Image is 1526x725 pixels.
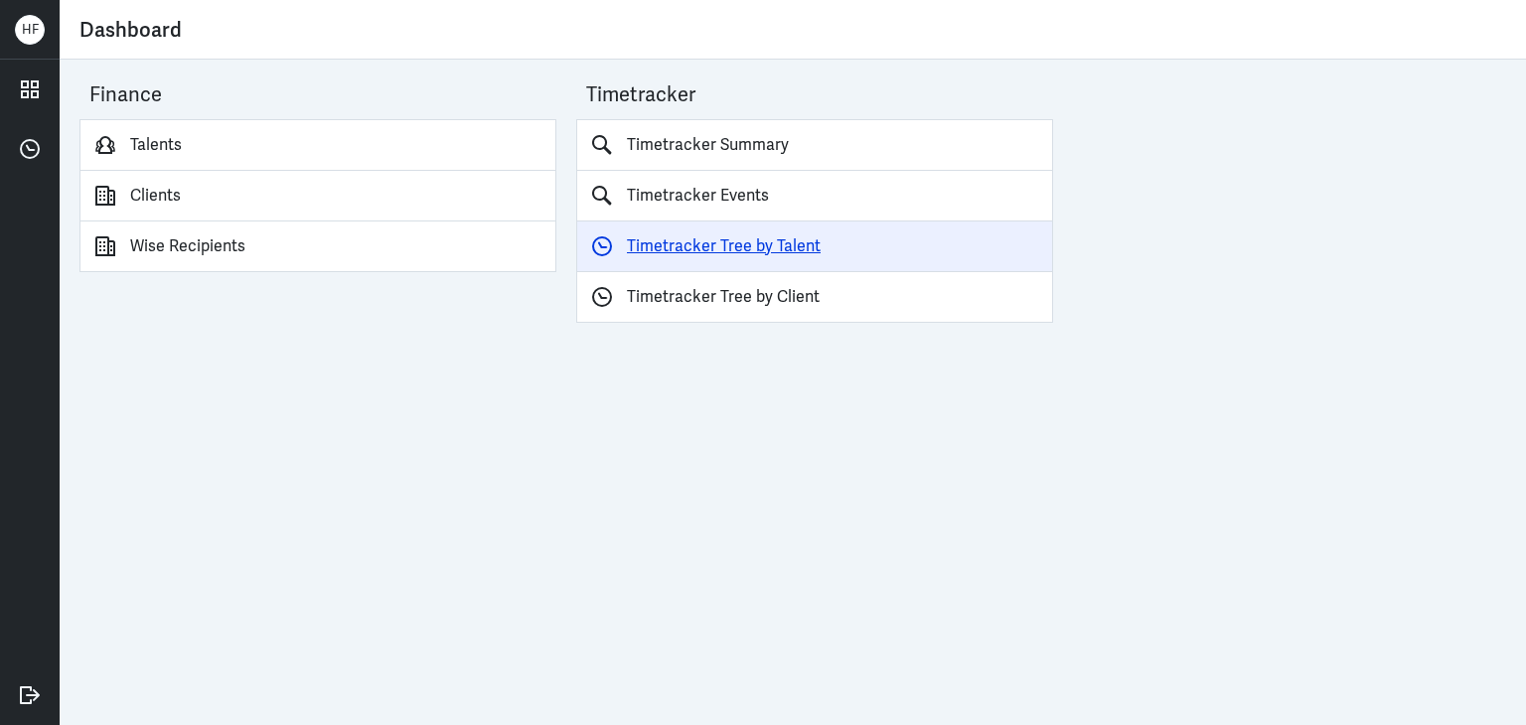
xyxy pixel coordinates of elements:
[576,171,1053,221] a: Timetracker Events
[15,15,45,45] div: H F
[79,171,556,221] a: Clients
[79,221,556,272] a: Wise Recipients
[89,79,556,119] div: Finance
[79,119,556,171] a: Talents
[576,221,1053,272] a: Timetracker Tree by Talent
[586,79,1053,119] div: Timetracker
[576,119,1053,171] a: Timetracker Summary
[79,10,1506,49] div: Dashboard
[576,272,1053,323] a: Timetracker Tree by Client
